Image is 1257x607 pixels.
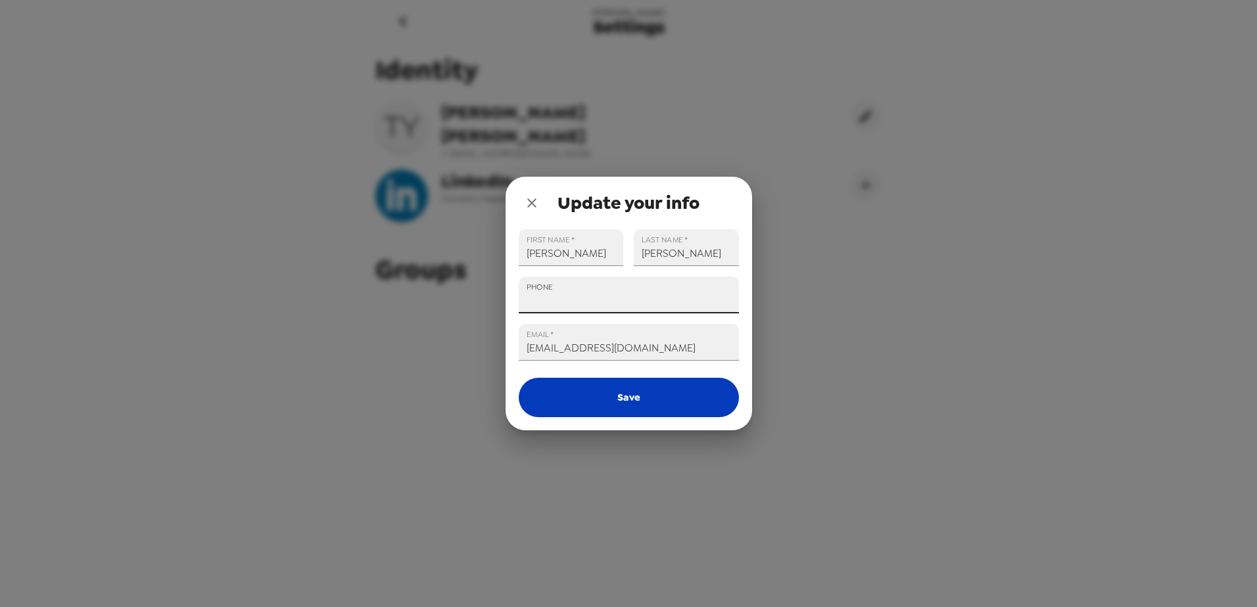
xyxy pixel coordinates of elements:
label: FIRST NAME [527,234,575,245]
label: LAST NAME [642,234,688,245]
button: close [519,190,545,216]
label: PHONE [527,281,553,292]
button: Save [519,378,739,417]
label: EMAIL [527,328,554,340]
span: Update your info [557,191,700,215]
